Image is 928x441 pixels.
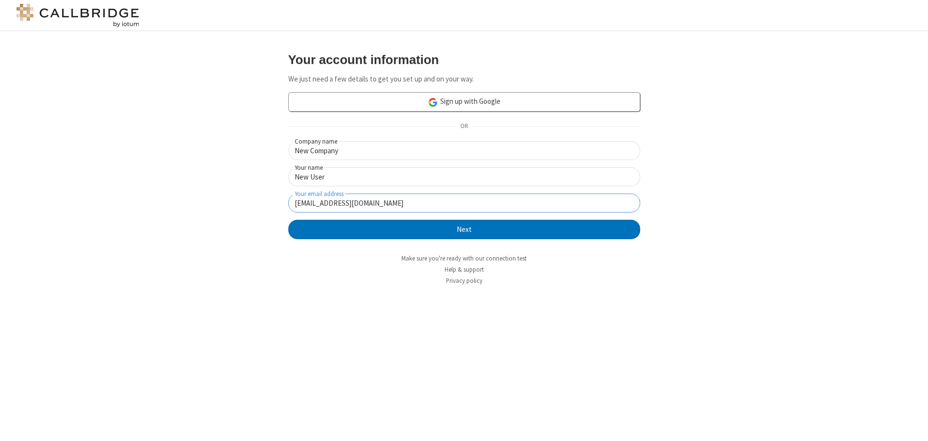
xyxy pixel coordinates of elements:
[428,97,438,108] img: google-icon.png
[288,167,640,186] input: Your name
[288,194,640,212] input: Your email address
[15,4,141,27] img: logo@2x.png
[456,120,472,133] span: OR
[288,53,640,66] h3: Your account information
[288,220,640,239] button: Next
[288,74,640,85] p: We just need a few details to get you set up and on your way.
[401,254,527,262] a: Make sure you're ready with our connection test
[446,277,482,285] a: Privacy policy
[288,141,640,160] input: Company name
[288,92,640,112] a: Sign up with Google
[445,265,484,274] a: Help & support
